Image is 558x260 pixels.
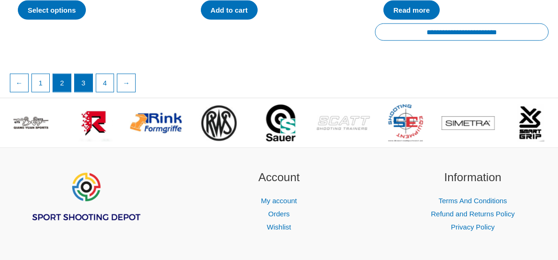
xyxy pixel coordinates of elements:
[75,74,92,92] a: Page 3
[388,169,558,233] aside: Footer Widget 3
[388,169,558,186] h2: Information
[439,197,507,205] a: Terms And Conditions
[267,223,291,231] a: Wishlist
[53,74,71,92] span: Page 2
[10,74,28,92] a: ←
[383,0,440,20] a: Read more about “TEC-HRO Point-Trigger Blade”
[201,0,258,20] a: Add to cart: “TEC-HRO Iris Diopter Disc”
[18,0,86,20] a: Select options for “TEC-HRO Rapid, sight-elevation”
[194,194,364,234] nav: Account
[9,74,549,97] nav: Product Pagination
[32,74,50,92] a: Page 1
[388,194,558,234] nav: Information
[451,223,495,231] a: Privacy Policy
[194,169,364,186] h2: Account
[261,197,297,205] a: My account
[96,74,114,92] a: Page 4
[431,210,514,218] a: Refund and Returns Policy
[194,169,364,233] aside: Footer Widget 2
[117,74,135,92] a: →
[268,210,290,218] a: Orders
